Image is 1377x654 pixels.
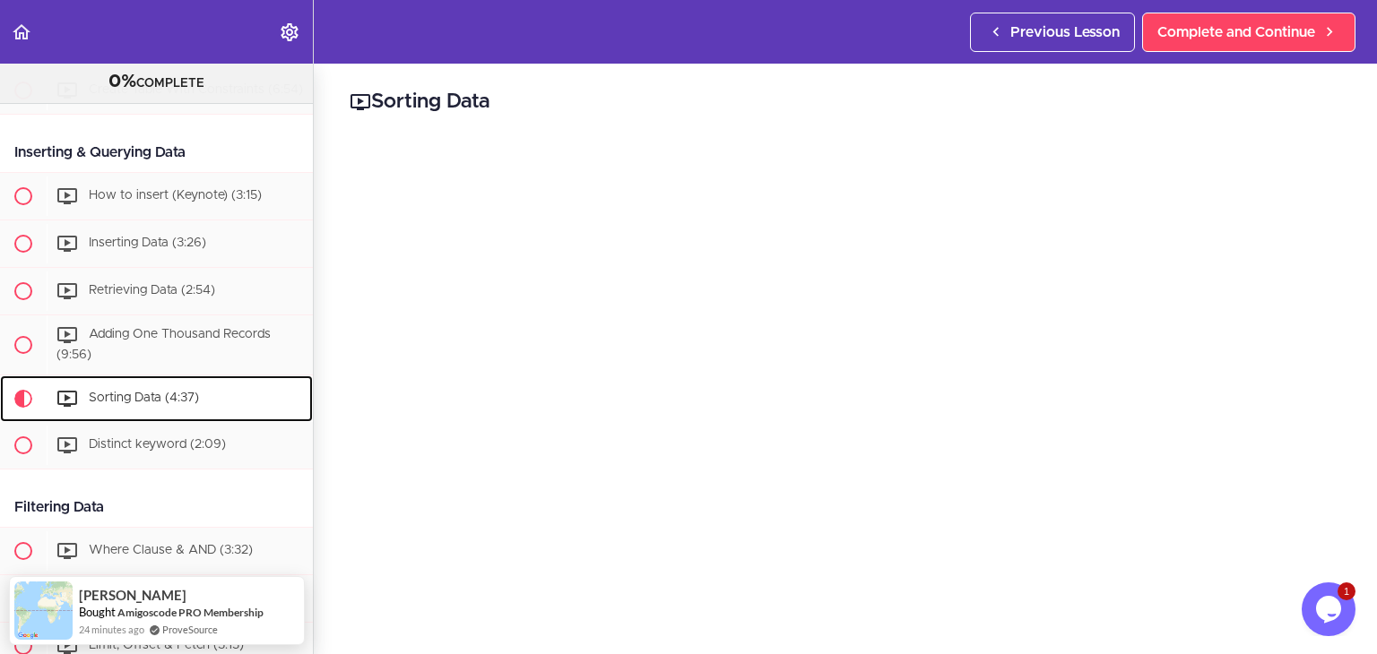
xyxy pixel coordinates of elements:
a: Previous Lesson [970,13,1135,52]
a: Complete and Continue [1142,13,1355,52]
h2: Sorting Data [350,87,1341,117]
span: 0% [108,73,136,90]
svg: Settings Menu [279,22,300,43]
span: Adding One Thousand Records (9:56) [56,328,271,361]
span: 24 minutes ago [79,622,144,637]
a: ProveSource [162,622,218,637]
span: Complete and Continue [1157,22,1315,43]
span: Limit, Offset & Fetch (3:15) [89,639,244,651]
span: Where Clause & AND (3:32) [89,544,253,556]
span: Bought [79,605,116,619]
img: provesource social proof notification image [14,581,73,640]
div: COMPLETE [22,71,290,94]
svg: Back to course curriculum [11,22,32,43]
span: Sorting Data (4:37) [89,392,199,404]
span: Distinct keyword (2:09) [89,438,226,451]
iframe: chat widget [1302,582,1359,636]
span: Retrieving Data (2:54) [89,284,215,297]
a: Amigoscode PRO Membership [117,606,264,619]
span: How to insert (Keynote) (3:15) [89,189,262,202]
span: Inserting Data (3:26) [89,237,206,249]
span: Previous Lesson [1010,22,1120,43]
span: [PERSON_NAME] [79,588,186,603]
